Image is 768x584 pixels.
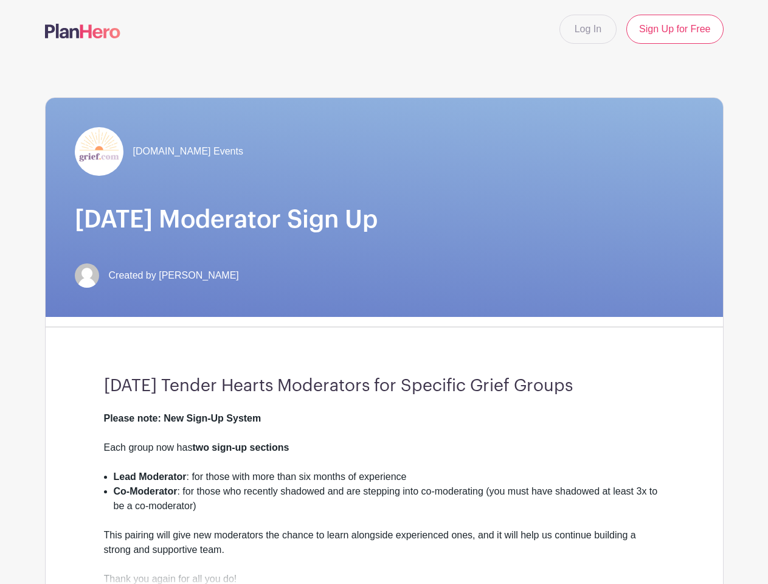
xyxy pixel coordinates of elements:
[559,15,617,44] a: Log In
[133,144,243,159] span: [DOMAIN_NAME] Events
[114,471,187,482] strong: Lead Moderator
[75,127,123,176] img: grief-logo-planhero.png
[109,268,239,283] span: Created by [PERSON_NAME]
[114,484,665,528] li: : for those who recently shadowed and are stepping into co-moderating (you must have shadowed at ...
[104,440,665,470] div: Each group now has
[104,376,665,397] h3: [DATE] Tender Hearts Moderators for Specific Grief Groups
[45,24,120,38] img: logo-507f7623f17ff9eddc593b1ce0a138ce2505c220e1c5a4e2b4648c50719b7d32.svg
[104,413,261,423] strong: Please note: New Sign-Up System
[114,470,665,484] li: : for those with more than six months of experience
[75,263,99,288] img: default-ce2991bfa6775e67f084385cd625a349d9dcbb7a52a09fb2fda1e96e2d18dcdb.png
[75,205,694,234] h1: [DATE] Moderator Sign Up
[626,15,723,44] a: Sign Up for Free
[114,486,178,496] strong: Co-Moderator
[192,442,289,453] strong: two sign-up sections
